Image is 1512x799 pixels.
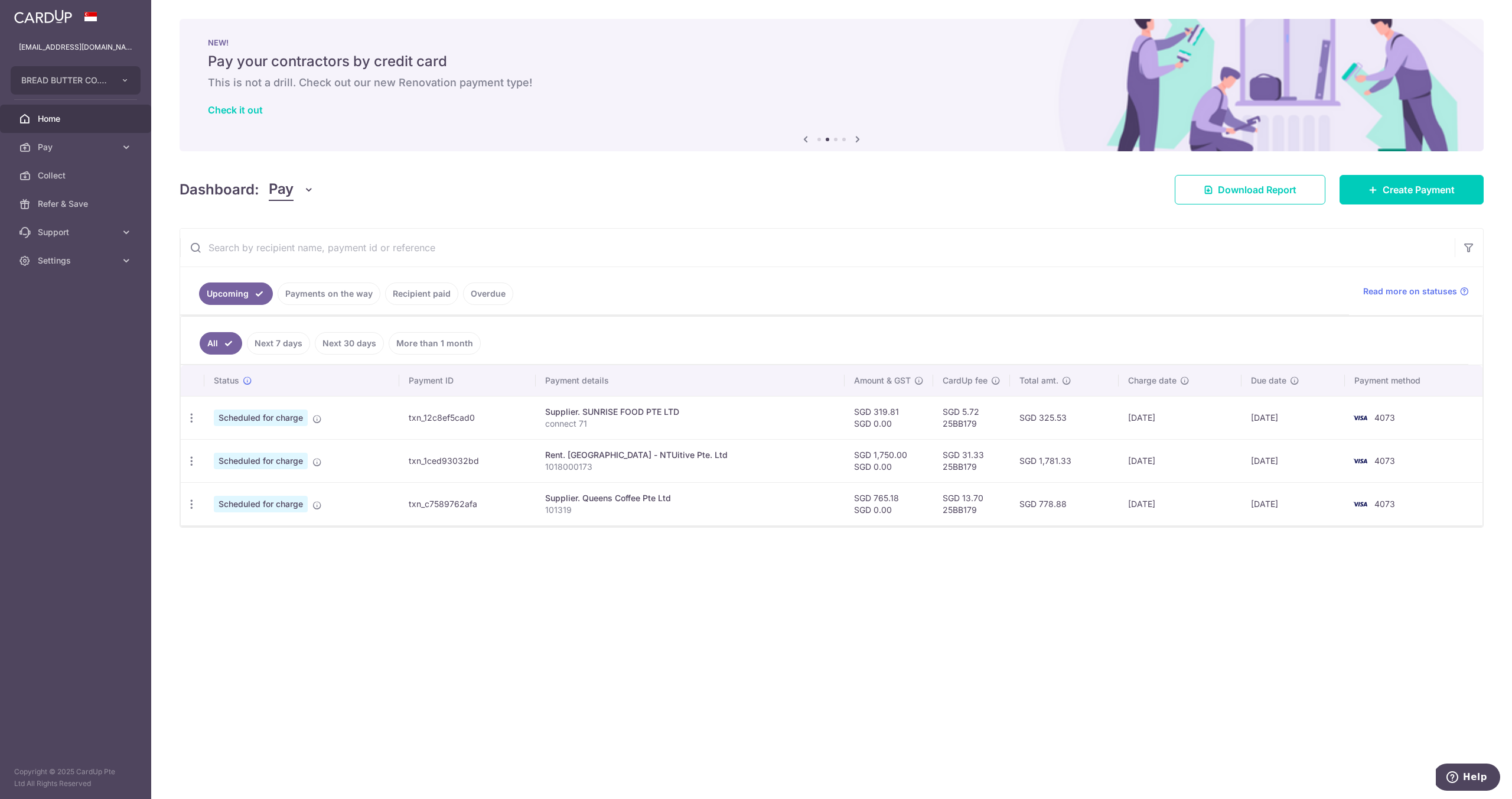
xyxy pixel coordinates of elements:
span: Refer & Save [38,198,116,210]
span: BREAD BUTTER CO. PRIVATE LIMITED [21,74,109,86]
p: 1018000173 [545,461,835,473]
span: 4073 [1374,413,1395,423]
th: Payment method [1345,365,1482,396]
td: SGD 13.70 25BB179 [933,482,1010,525]
a: Download Report [1175,175,1325,204]
img: Renovation banner [180,19,1484,151]
p: [EMAIL_ADDRESS][DOMAIN_NAME] [19,41,132,53]
span: Amount & GST [854,375,911,386]
div: Supplier. Queens Coffee Pte Ltd [545,492,835,504]
td: [DATE] [1119,396,1241,439]
a: Recipient paid [385,282,458,305]
div: Supplier. SUNRISE FOOD PTE LTD [545,406,835,418]
td: SGD 325.53 [1010,396,1119,439]
h4: Dashboard: [180,179,259,200]
div: Rent. [GEOGRAPHIC_DATA] - NTUitive Pte. Ltd [545,449,835,461]
a: More than 1 month [389,332,481,355]
span: 4073 [1374,499,1395,509]
button: BREAD BUTTER CO. PRIVATE LIMITED [11,66,141,95]
td: [DATE] [1241,482,1345,525]
td: SGD 1,781.33 [1010,439,1119,482]
td: SGD 319.81 SGD 0.00 [845,396,933,439]
span: Scheduled for charge [214,496,308,512]
td: SGD 5.72 25BB179 [933,396,1010,439]
a: Check it out [208,104,263,116]
a: Next 7 days [247,332,310,355]
p: 101319 [545,504,835,516]
td: txn_1ced93032bd [399,439,536,482]
a: Next 30 days [315,332,384,355]
span: 4073 [1374,456,1395,466]
span: Status [214,375,239,386]
td: SGD 1,750.00 SGD 0.00 [845,439,933,482]
a: Upcoming [199,282,273,305]
td: txn_c7589762afa [399,482,536,525]
td: SGD 31.33 25BB179 [933,439,1010,482]
span: Due date [1251,375,1286,386]
span: Charge date [1128,375,1177,386]
a: All [200,332,242,355]
td: txn_12c8ef5cad0 [399,396,536,439]
img: Bank Card [1348,497,1372,511]
span: CardUp fee [943,375,988,386]
img: CardUp [14,9,72,24]
span: Settings [38,255,116,267]
td: SGD 778.88 [1010,482,1119,525]
th: Payment details [536,365,845,396]
span: Scheduled for charge [214,410,308,426]
span: Pay [38,141,116,153]
input: Search by recipient name, payment id or reference [180,229,1455,267]
span: Create Payment [1383,183,1455,197]
img: Bank Card [1348,454,1372,468]
td: [DATE] [1119,439,1241,482]
button: Pay [269,178,314,201]
span: Download Report [1218,183,1296,197]
a: Overdue [463,282,513,305]
p: NEW! [208,38,1455,47]
span: Collect [38,170,116,181]
a: Payments on the way [278,282,380,305]
iframe: Opens a widget where you can find more information [1436,764,1500,793]
p: connect 71 [545,418,835,430]
td: [DATE] [1241,396,1345,439]
h5: Pay your contractors by credit card [208,52,1455,71]
span: Home [38,113,116,125]
th: Payment ID [399,365,536,396]
span: Pay [269,178,294,201]
td: [DATE] [1119,482,1241,525]
td: SGD 765.18 SGD 0.00 [845,482,933,525]
h6: This is not a drill. Check out our new Renovation payment type! [208,76,1455,90]
a: Create Payment [1340,175,1484,204]
span: Support [38,226,116,238]
td: [DATE] [1241,439,1345,482]
span: Read more on statuses [1363,285,1457,297]
a: Read more on statuses [1363,285,1469,297]
img: Bank Card [1348,411,1372,425]
span: Total amt. [1019,375,1058,386]
span: Scheduled for charge [214,453,308,469]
